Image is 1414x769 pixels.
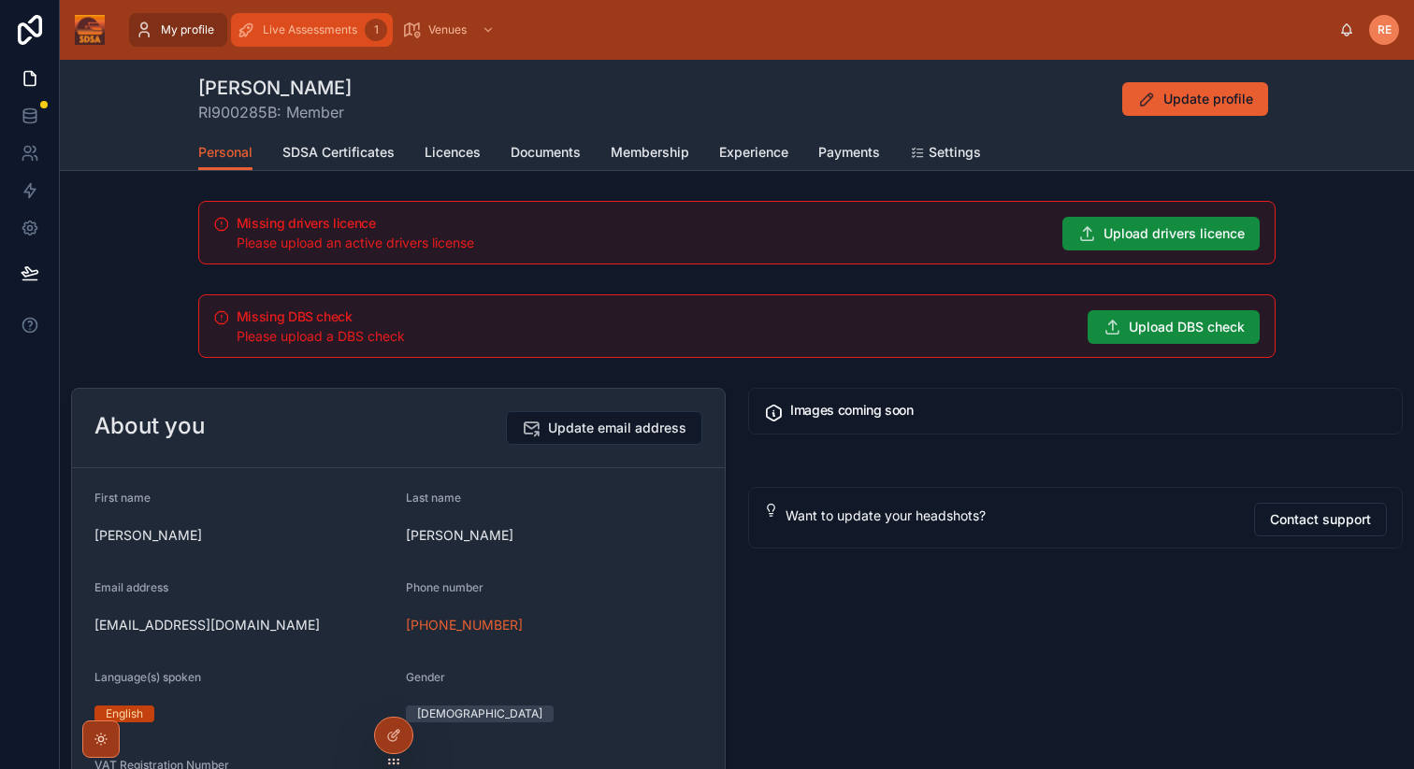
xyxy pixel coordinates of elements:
[94,526,391,545] span: [PERSON_NAME]
[94,580,168,594] span: Email address
[1104,224,1245,243] span: Upload drivers licence
[719,135,788,173] a: Experience
[1254,503,1387,536] button: Contact support
[406,670,445,684] span: Gender
[406,580,483,594] span: Phone number
[365,19,387,41] div: 1
[428,22,467,37] span: Venues
[417,705,542,722] div: [DEMOGRAPHIC_DATA]
[425,135,481,173] a: Licences
[94,491,151,505] span: First name
[94,411,205,441] h2: About you
[1062,217,1260,250] button: Upload drivers licence
[237,327,1073,346] div: Please upload a DBS check
[397,13,504,47] a: Venues
[719,143,788,162] span: Experience
[786,507,986,523] span: Want to update your headshots?
[94,670,201,684] span: Language(s) spoken
[237,328,405,344] span: Please upload a DBS check
[161,22,214,37] span: My profile
[106,705,143,722] div: English
[231,13,393,47] a: Live Assessments1
[406,616,523,634] a: [PHONE_NUMBER]
[75,15,105,45] img: App logo
[237,234,1047,252] div: Please upload an active drivers license
[120,9,1339,50] div: scrollable content
[237,310,1073,323] h5: Missing DBS check
[198,135,252,171] a: Personal
[406,526,702,545] span: [PERSON_NAME]
[818,135,880,173] a: Payments
[1163,90,1253,108] span: Update profile
[506,411,702,445] button: Update email address
[786,506,1239,525] div: Want to update your headshots?
[1129,318,1245,336] span: Upload DBS check
[611,143,689,162] span: Membership
[1378,22,1392,37] span: RE
[198,75,352,101] h1: [PERSON_NAME]
[282,135,395,173] a: SDSA Certificates
[511,135,581,173] a: Documents
[929,143,981,162] span: Settings
[611,135,689,173] a: Membership
[198,101,352,123] span: RI900285B: Member
[237,235,474,250] span: Please upload an active drivers license
[425,143,481,162] span: Licences
[1270,510,1371,529] span: Contact support
[282,143,395,162] span: SDSA Certificates
[129,13,227,47] a: My profile
[406,491,461,505] span: Last name
[263,22,357,37] span: Live Assessments
[1088,310,1260,344] button: Upload DBS check
[818,143,880,162] span: Payments
[198,143,252,162] span: Personal
[548,419,686,437] span: Update email address
[790,404,1387,417] h5: Images coming soon
[910,135,981,173] a: Settings
[237,217,1047,230] h5: Missing drivers licence
[511,143,581,162] span: Documents
[1122,82,1268,116] button: Update profile
[94,616,391,634] span: [EMAIL_ADDRESS][DOMAIN_NAME]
